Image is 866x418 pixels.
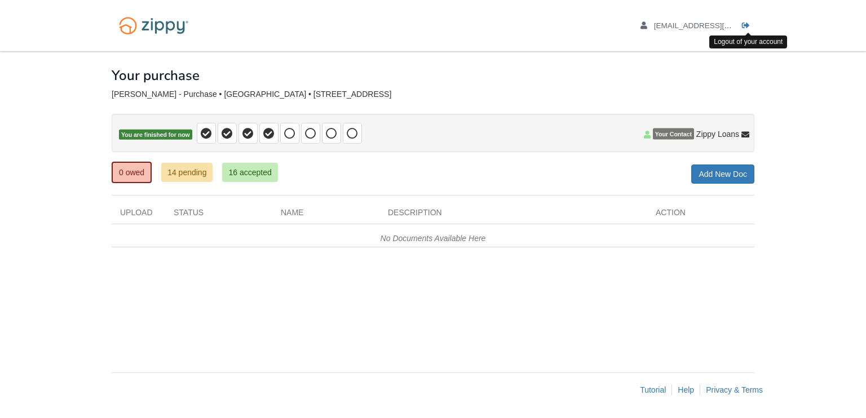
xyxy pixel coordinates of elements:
[709,35,787,48] div: Logout of your account
[112,68,200,83] h1: Your purchase
[119,130,192,140] span: You are finished for now
[379,207,647,224] div: Description
[112,207,165,224] div: Upload
[272,207,379,224] div: Name
[654,21,783,30] span: edliannyrincon@gmail.com
[640,385,666,394] a: Tutorial
[161,163,213,182] a: 14 pending
[742,21,754,33] a: Log out
[222,163,277,182] a: 16 accepted
[112,11,196,40] img: Logo
[678,385,694,394] a: Help
[647,207,754,224] div: Action
[165,207,272,224] div: Status
[640,21,783,33] a: edit profile
[381,234,486,243] em: No Documents Available Here
[653,128,694,140] span: Your Contact
[706,385,763,394] a: Privacy & Terms
[691,164,754,184] a: Add New Doc
[696,128,739,140] span: Zippy Loans
[112,90,754,99] div: [PERSON_NAME] - Purchase • [GEOGRAPHIC_DATA] • [STREET_ADDRESS]
[112,162,152,183] a: 0 owed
